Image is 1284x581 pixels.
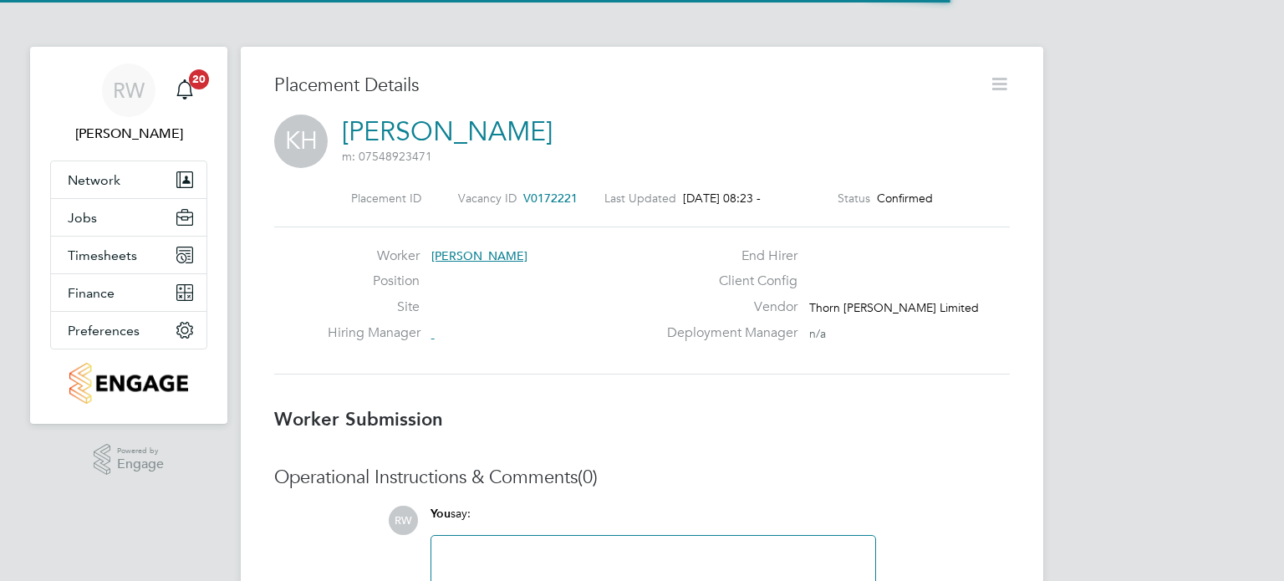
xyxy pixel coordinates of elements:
a: RW[PERSON_NAME] [50,64,207,144]
a: 20 [168,64,201,117]
button: Jobs [51,199,206,236]
span: Confirmed [877,191,933,206]
label: Hiring Manager [328,324,420,342]
span: Jobs [68,210,97,226]
span: (0) [578,466,598,488]
span: Engage [117,457,164,471]
span: n/a [809,326,826,341]
span: m: 07548923471 [342,149,432,164]
label: Position [328,273,420,290]
h3: Placement Details [274,74,976,98]
a: [PERSON_NAME] [342,115,553,148]
span: 20 [189,69,209,89]
button: Preferences [51,312,206,349]
button: Network [51,161,206,198]
label: Status [838,191,870,206]
span: RW [113,79,145,101]
span: Timesheets [68,247,137,263]
span: Powered by [117,444,164,458]
span: Network [68,172,120,188]
span: Richard Walsh [50,124,207,144]
label: Site [328,298,420,316]
span: Thorn [PERSON_NAME] Limited [809,300,979,315]
button: Timesheets [51,237,206,273]
span: You [431,507,451,521]
a: Go to home page [50,363,207,404]
div: say: [431,506,876,535]
label: Client Config [657,273,797,290]
label: Worker [328,247,420,265]
label: Placement ID [351,191,421,206]
img: countryside-properties-logo-retina.png [69,363,187,404]
span: V0172221 [523,191,578,206]
label: Last Updated [604,191,676,206]
span: KH [274,115,328,168]
span: [DATE] 08:23 - [683,191,761,206]
span: RW [389,506,418,535]
span: Finance [68,285,115,301]
span: Preferences [68,323,140,339]
label: Deployment Manager [657,324,797,342]
nav: Main navigation [30,47,227,424]
span: [PERSON_NAME] [431,248,527,263]
label: Vendor [657,298,797,316]
label: End Hirer [657,247,797,265]
label: Vacancy ID [458,191,517,206]
button: Finance [51,274,206,311]
h3: Operational Instructions & Comments [274,466,1010,490]
a: Powered byEngage [94,444,165,476]
b: Worker Submission [274,408,443,431]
